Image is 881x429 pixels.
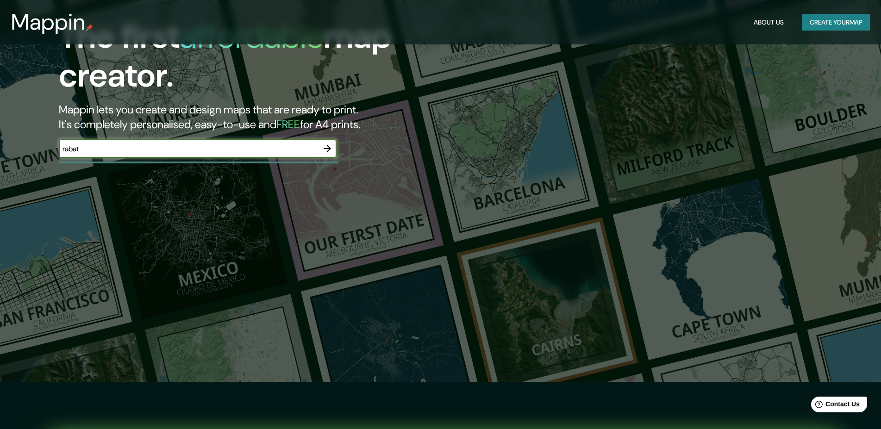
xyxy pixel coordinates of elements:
h1: The first map creator. [59,17,500,102]
h5: FREE [276,117,300,131]
button: About Us [750,14,787,31]
input: Choose your favourite place [59,143,318,154]
h2: Mappin lets you create and design maps that are ready to print. It's completely personalised, eas... [59,102,500,132]
h3: Mappin [11,9,86,35]
button: Create yourmap [802,14,870,31]
iframe: Help widget launcher [799,393,871,419]
img: mappin-pin [86,24,93,31]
